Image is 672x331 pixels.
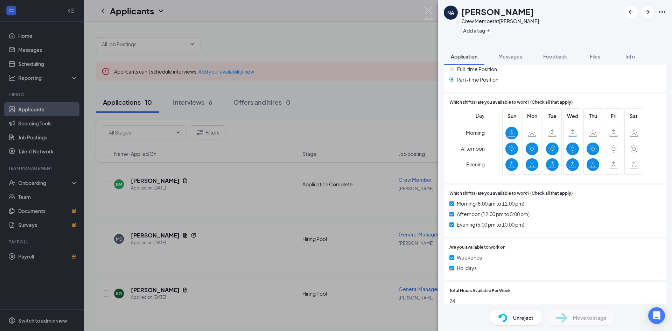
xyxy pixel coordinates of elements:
[449,297,661,305] span: 24
[543,53,567,60] span: Feedback
[461,6,534,18] h1: [PERSON_NAME]
[648,307,665,324] div: Open Intercom Messenger
[573,314,607,322] span: Move to stage
[546,112,559,120] span: Tue
[526,112,538,120] span: Mon
[457,254,482,261] span: Weekends
[566,112,579,120] span: Wed
[625,53,635,60] span: Info
[590,53,600,60] span: Files
[449,99,573,106] span: Which shift(s) are you available to work? (Check all that apply)
[624,6,637,18] button: ArrowLeftNew
[451,53,477,60] span: Application
[449,288,511,294] span: Total Hours Available Per Week
[513,314,533,322] span: Unreject
[461,27,492,34] button: PlusAdd a tag
[607,112,620,120] span: Fri
[449,190,573,197] span: Which shift(s) are you available to work? (Check all that apply)
[457,221,524,228] span: Evening (5:00 pm to 10:00 pm)
[457,210,530,218] span: Afternoon (12:00 pm to 5:00 pm)
[466,158,485,171] span: Evening
[457,264,477,272] span: Holidays
[643,8,652,16] svg: ArrowRight
[658,8,666,16] svg: Ellipses
[626,8,635,16] svg: ArrowLeftNew
[476,112,485,119] span: Day
[461,18,539,25] div: Crew Member at [PERSON_NAME]
[466,126,485,139] span: Morning
[587,112,599,120] span: Thu
[628,112,640,120] span: Sat
[457,65,497,73] span: Full-time Position
[449,244,505,251] span: Are you available to work on
[457,200,524,207] span: Morning (8:00 am to 12:00 pm)
[505,112,518,120] span: Sun
[461,142,485,155] span: Afternoon
[457,76,498,83] span: Part-time Position
[447,9,454,16] div: NA
[641,6,654,18] button: ArrowRight
[486,28,491,33] svg: Plus
[498,53,522,60] span: Messages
